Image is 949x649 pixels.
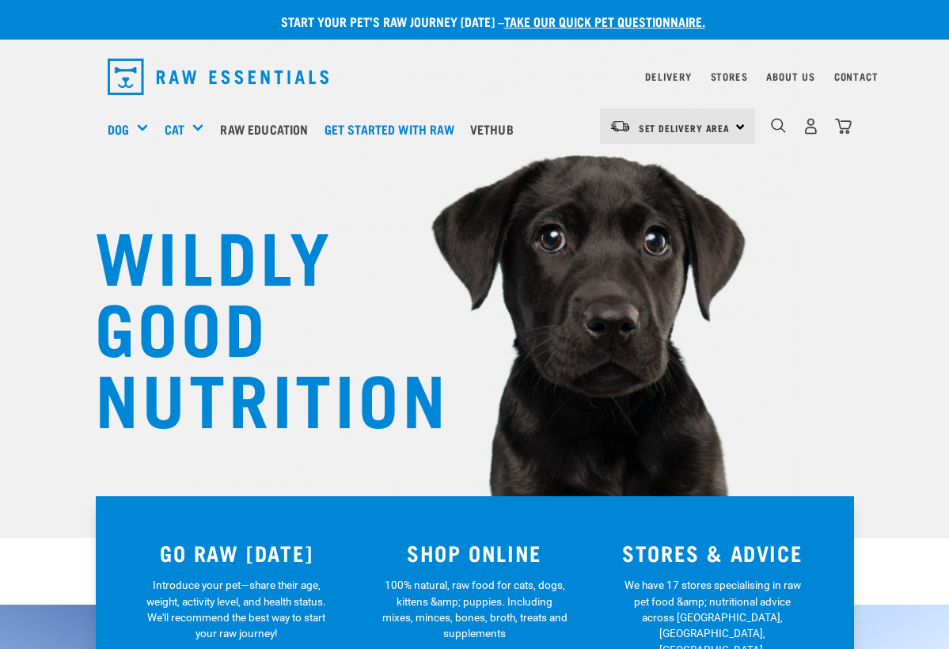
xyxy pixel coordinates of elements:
a: Raw Education [216,97,320,161]
img: van-moving.png [609,120,631,134]
img: home-icon@2x.png [835,118,852,135]
h3: GO RAW [DATE] [127,541,347,565]
a: Cat [165,120,184,139]
img: home-icon-1@2x.png [771,118,786,133]
h3: STORES & ADVICE [603,541,822,565]
h3: SHOP ONLINE [365,541,584,565]
a: About Us [766,74,814,79]
nav: dropdown navigation [95,52,855,101]
span: Set Delivery Area [639,125,731,131]
a: take our quick pet questionnaire. [504,17,705,25]
a: Get started with Raw [321,97,466,161]
p: Introduce your pet—share their age, weight, activity level, and health status. We'll recommend th... [143,577,329,642]
a: Dog [108,120,129,139]
a: Contact [834,74,879,79]
a: Stores [711,74,748,79]
p: 100% natural, raw food for cats, dogs, kittens &amp; puppies. Including mixes, minces, bones, bro... [381,577,568,642]
img: user.png [803,118,819,135]
img: Raw Essentials Logo [108,59,329,95]
h1: WILDLY GOOD NUTRITION [95,218,412,431]
a: Delivery [645,74,691,79]
a: Vethub [466,97,526,161]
